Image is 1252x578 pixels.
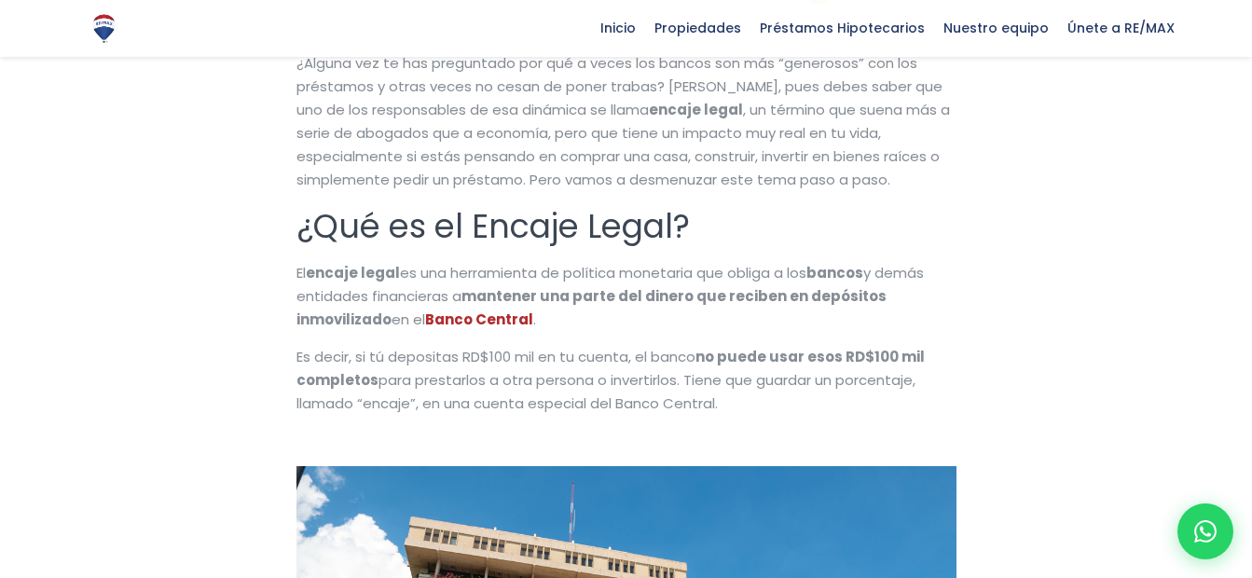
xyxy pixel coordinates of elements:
[649,100,743,119] b: encaje legal
[296,347,695,366] span: Es decir, si tú depositas RD$100 mil en tu cuenta, el banco
[296,100,950,189] span: , un término que suena más a serie de abogados que a economía, pero que tiene un impacto muy real...
[645,14,750,42] span: Propiedades
[296,370,915,413] span: para prestarlos a otra persona o invertirlos. Tiene que guardar un porcentaje, llamado “encaje”, ...
[1058,14,1184,42] span: Únete a RE/MAX
[591,14,645,42] span: Inicio
[425,310,533,329] a: Banco Central
[296,53,942,119] span: ¿Alguna vez te has preguntado por qué a veces los bancos son más “generosos” con los préstamos y ...
[88,12,120,45] img: Logo de REMAX
[296,263,306,282] span: El
[306,263,400,282] b: encaje legal
[533,310,536,329] span: .
[296,347,925,390] b: no puede usar esos RD$100 mil completos
[806,263,863,282] b: bancos
[934,14,1058,42] span: Nuestro equipo
[296,263,924,306] span: y demás entidades financieras a
[392,310,425,329] span: en el
[296,203,690,249] span: ¿Qué es el Encaje Legal?
[750,14,934,42] span: Préstamos Hipotecarios
[296,286,887,329] b: mantener una parte del dinero que reciben en depósitos inmovilizado
[400,263,806,282] span: es una herramienta de política monetaria que obliga a los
